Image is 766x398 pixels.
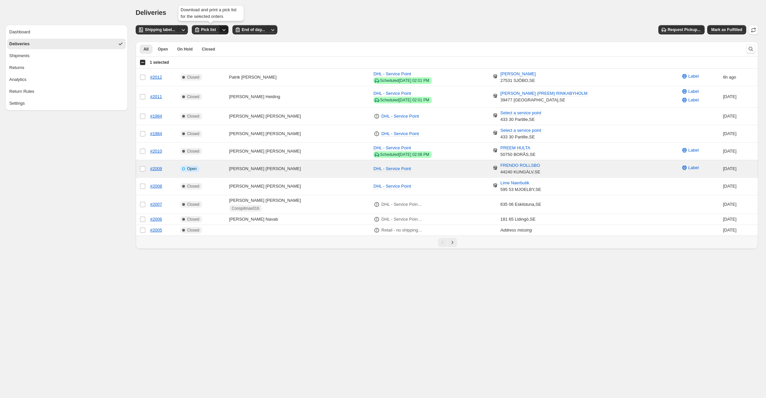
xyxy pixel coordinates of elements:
[150,202,162,207] a: #2007
[187,184,199,189] span: Closed
[501,71,536,84] div: 27531 SJÖBO , SE
[658,25,705,34] button: Request Pickup...
[497,108,545,118] button: Select a service point
[501,91,588,96] span: [PERSON_NAME] (PREEM) RINKABYHOLM
[144,47,149,52] span: All
[688,147,699,154] span: Label
[150,184,162,189] a: #2008
[721,69,758,86] td: ago
[9,64,24,71] div: Returns
[501,216,536,223] div: 181 65 Lidingö , SE
[227,195,371,214] td: [PERSON_NAME] [PERSON_NAME]
[677,71,703,82] button: Label
[723,228,737,233] time: Saturday, September 13, 2025 at 6:32:14 PM
[136,235,758,249] nav: Pagination
[369,143,415,153] button: DHL - Service Point
[187,94,199,99] span: Closed
[688,164,699,171] span: Label
[202,47,215,52] span: Closed
[377,214,427,225] button: DHL - Service Point, HEMKÖP LIDINGÖ [PERSON_NAME] (0.4 km)
[723,75,728,80] time: Wednesday, September 17, 2025 at 10:53:34 AM
[501,110,541,116] span: Select a service point
[150,114,162,119] a: #1984
[227,143,371,160] td: [PERSON_NAME] [PERSON_NAME]
[242,27,265,32] span: End of day...
[187,202,199,207] span: Closed
[9,88,34,95] div: Return Rules
[7,51,126,61] button: Shipments
[227,86,371,108] td: [PERSON_NAME] Heiding
[380,152,429,157] div: Scheduled [DATE] 02:08 PM
[501,180,541,193] div: 595 53 MJOELBY , SE
[7,39,126,49] button: Deliveries
[380,97,429,103] div: Scheduled [DATE] 02:01 PM
[381,131,419,136] span: DHL - Service Point
[187,131,199,136] span: Closed
[723,149,737,154] time: Tuesday, September 16, 2025 at 11:48:58 AM
[497,125,545,136] button: Select a service point
[227,160,371,178] td: [PERSON_NAME] [PERSON_NAME]
[369,181,415,192] button: DHL - Service Point
[7,62,126,73] button: Returns
[501,145,531,151] span: PREEM HULTA
[723,184,737,189] time: Tuesday, September 16, 2025 at 7:56:48 AM
[9,41,29,47] div: Deliveries
[677,95,703,105] button: Label
[381,114,419,119] span: DHL - Service Point
[373,184,411,189] span: DHL - Service Point
[377,111,423,122] button: DHL - Service Point
[448,238,457,247] button: Next
[150,166,162,171] a: #2009
[501,180,529,186] span: Lime Naerbutik
[373,166,411,171] span: DHL - Service Point
[268,25,277,34] button: Other actions
[369,88,415,99] button: DHL - Service Point
[192,25,220,34] button: Pick list
[232,206,259,211] span: Conspitmax016
[179,25,188,34] button: Other actions
[150,94,162,99] a: #2011
[373,71,411,76] span: DHL - Service Point
[150,60,169,65] span: 1 selected
[501,127,541,140] div: 433 30 Partille , SE
[677,145,703,156] button: Label
[9,29,30,35] div: Dashboard
[227,69,371,86] td: Patrik [PERSON_NAME]
[723,217,737,222] time: Sunday, September 14, 2025 at 8:30:03 PM
[501,145,536,158] div: 50750 BORÅS , SE
[723,202,737,207] time: Monday, September 15, 2025 at 10:19:22 AM
[501,228,532,233] i: Address missing
[232,25,269,34] button: End of day...
[373,91,411,96] span: DHL - Service Point
[746,44,755,54] button: Search and filter results
[227,178,371,195] td: [PERSON_NAME] [PERSON_NAME]
[497,160,544,171] button: FRENDO ROLLSBO
[501,90,588,103] div: 39477 [GEOGRAPHIC_DATA] , SE
[677,163,703,173] button: Label
[150,131,162,136] a: #1984
[201,27,216,32] span: Pick list
[150,217,162,222] a: #2006
[497,143,535,153] button: PREEM HULTA
[150,228,162,233] a: #2005
[668,27,701,32] span: Request Pickup...
[369,163,415,174] button: DHL - Service Point
[136,25,179,34] button: Shipping label...
[501,163,540,168] span: FRENDO ROLLSBO
[723,166,737,171] time: Tuesday, September 16, 2025 at 9:48:51 AM
[187,166,196,171] span: Open
[497,69,540,79] button: [PERSON_NAME]
[497,178,533,188] button: Lime Naerbutik
[158,47,168,52] span: Open
[377,225,427,235] button: Retail - no shipping required
[677,86,703,97] button: Label
[227,125,371,143] td: [PERSON_NAME] [PERSON_NAME]
[145,27,175,32] span: Shipping label...
[501,110,541,123] div: 433 30 Partille , SE
[187,217,199,222] span: Closed
[7,86,126,97] button: Return Rules
[501,128,541,133] span: Select a service point
[9,76,26,83] div: Analytics
[150,75,162,80] a: #2012
[187,75,199,80] span: Closed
